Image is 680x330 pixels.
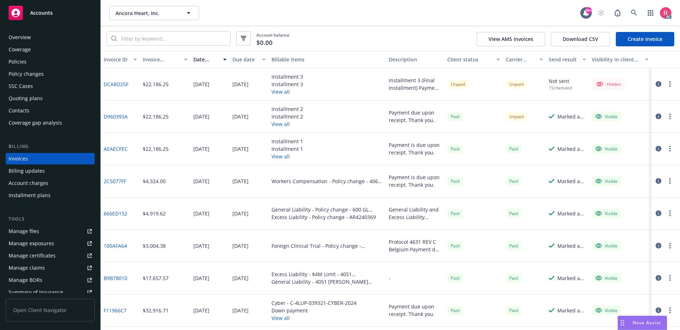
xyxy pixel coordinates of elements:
div: General Liability and Excess Liability invoice for extending the policy terms to [DATE] for the 4... [389,206,441,221]
div: Carrier status [506,56,535,63]
div: Overview [9,32,31,43]
a: Installment plans [6,190,95,201]
div: General Liability - 4051 [PERSON_NAME] Expansion Project - 600 GL 0218295-00 [271,278,383,285]
div: Billing [6,143,95,150]
img: photo [660,7,671,19]
a: Manage files [6,226,95,237]
div: Drag to move [618,316,627,330]
div: Marked as sent [557,307,586,314]
div: Paid [506,177,521,186]
div: Paid [447,241,463,250]
a: Manage BORs [6,274,95,286]
span: Account balance [256,32,289,45]
a: SSC Cases [6,80,95,92]
div: $22,186.25 [143,145,169,153]
span: Paid [447,209,463,218]
div: Installment 2 [271,113,303,120]
div: Installment 2 [271,105,303,113]
div: Visible [595,178,618,184]
div: Paid [447,306,463,315]
div: Paid [506,144,521,153]
div: Billing updates [9,165,45,177]
div: Manage certificates [9,250,56,261]
div: [DATE] [232,210,249,217]
div: Quoting plans [9,93,43,104]
a: Overview [6,32,95,43]
a: Manage claims [6,262,95,274]
a: D960393A [104,113,128,120]
div: Protocol 4631 REV C Belgium Payment due upon receipt. Thank you. [389,238,441,253]
button: Due date [230,51,269,68]
div: Due date [232,56,258,63]
div: [DATE] [232,307,249,314]
div: Coverage gap analysis [9,117,62,129]
div: Marked as sent [557,145,586,153]
a: Policies [6,56,95,68]
div: Visible [595,242,618,249]
svg: Search [111,36,117,41]
button: View AMS invoices [477,32,545,46]
a: Report a Bug [610,6,625,20]
div: SSC Cases [9,80,33,92]
button: Description [386,51,444,68]
span: Open Client Navigator [6,299,95,321]
div: [DATE] [232,274,249,282]
button: View all [271,153,303,160]
div: $4,919.62 [143,210,166,217]
div: Installment 1 [271,145,303,153]
div: [DATE] [193,242,209,250]
div: Unpaid [506,112,527,121]
div: Policies [9,56,27,68]
div: Marked as sent [557,274,586,282]
div: [DATE] [193,274,209,282]
button: View all [271,120,303,128]
div: Billable items [271,56,383,63]
div: Installment 3 [271,73,303,80]
div: Summary of insurance [9,287,63,298]
a: Contacts [6,105,95,116]
span: Nova Assist [633,320,661,326]
a: Create Invoice [616,32,674,46]
button: Send result [546,51,589,68]
button: Invoice amount [140,51,191,68]
span: Paid [447,177,463,186]
div: Installment 1 [271,138,303,145]
div: 99+ [585,7,592,14]
div: - [389,274,391,282]
a: Accounts [6,3,95,23]
div: Paid [506,274,521,283]
div: [DATE] [232,113,249,120]
div: Visible [595,275,618,281]
div: Visible [595,145,618,152]
button: Date issued [190,51,230,68]
div: Down payment [271,307,356,314]
button: Nova Assist [618,316,667,330]
div: $22,186.25 [143,80,169,88]
div: [DATE] [193,210,209,217]
div: Workers Compensation - Policy change - 406-04-95-27-0000 [271,177,383,185]
div: $32,916.71 [143,307,169,314]
div: Marked as sent [557,242,586,250]
span: Accounts [30,10,53,16]
div: Visibility in client dash [592,56,641,63]
button: Ancora Heart, Inc. [109,6,199,20]
div: Visible [595,113,618,120]
button: View all [271,314,356,322]
button: Carrier status [503,51,546,68]
button: Client status [444,51,503,68]
div: Paid [447,274,463,283]
div: Installment plans [9,190,51,201]
div: [DATE] [193,113,209,120]
div: [DATE] [232,242,249,250]
a: Manage certificates [6,250,95,261]
a: Start snowing [594,6,608,20]
div: Paid [447,144,463,153]
a: Billing updates [6,165,95,177]
div: [DATE] [232,80,249,88]
button: View all [271,88,303,96]
a: Coverage [6,44,95,55]
div: Marked as sent [557,177,586,185]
